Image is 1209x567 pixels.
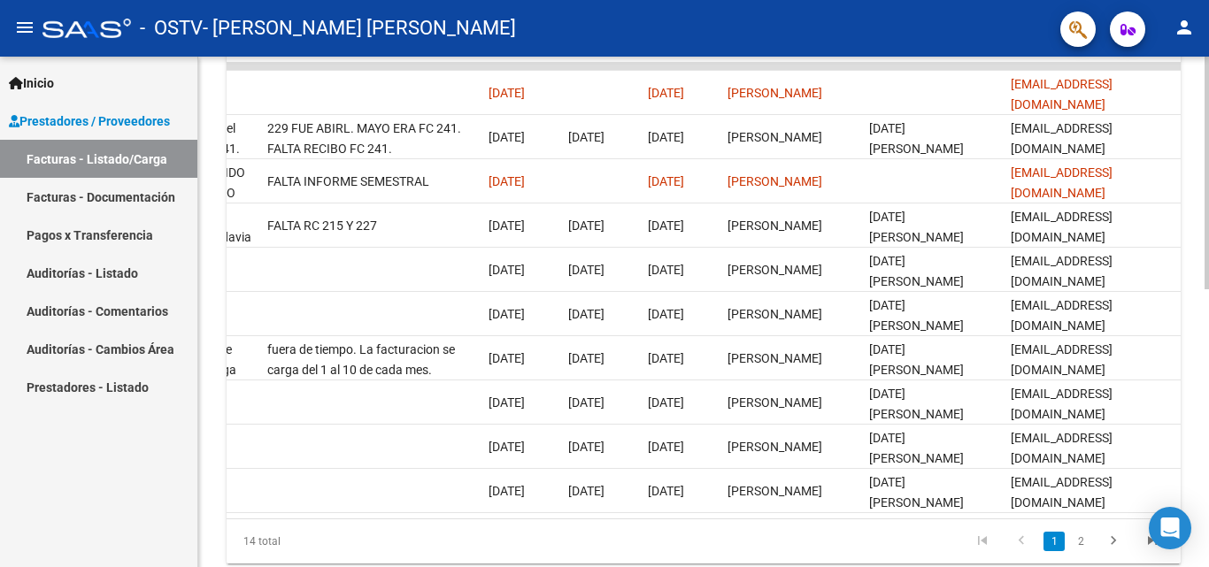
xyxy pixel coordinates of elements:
span: [DATE] [648,484,684,498]
span: [DATE] [648,263,684,277]
span: [DATE][PERSON_NAME] [869,210,964,244]
span: [EMAIL_ADDRESS][DOMAIN_NAME] [1011,431,1113,465]
span: [DATE][PERSON_NAME] [869,254,964,288]
span: [DATE][PERSON_NAME] [869,121,964,156]
span: [DATE] [568,218,604,233]
span: - [PERSON_NAME] [PERSON_NAME] [203,9,516,48]
a: go to previous page [1005,532,1038,551]
span: [DATE] [568,263,604,277]
span: - OSTV [140,9,203,48]
span: [EMAIL_ADDRESS][DOMAIN_NAME] [1011,254,1113,288]
span: 229 FUE ABIRL. MAYO ERA FC 241. FALTA RECIBO FC 241. [267,121,461,156]
div: Open Intercom Messenger [1149,507,1191,549]
span: FALTA RC 215 Y 227 [267,218,377,233]
span: FALTA INFORME SEMESTRAL [267,174,429,188]
span: [DATE] [489,307,525,321]
span: [DATE] [489,263,525,277]
span: [DATE][PERSON_NAME] [869,387,964,421]
span: [DATE] [648,174,684,188]
span: [DATE] [489,395,525,410]
span: [PERSON_NAME] [728,263,822,277]
a: go to next page [1097,532,1130,551]
span: [DATE] [568,395,604,410]
mat-icon: person [1174,17,1195,38]
span: [EMAIL_ADDRESS][DOMAIN_NAME] [1011,342,1113,377]
span: [PERSON_NAME] [728,174,822,188]
span: [DATE] [489,440,525,454]
span: [EMAIL_ADDRESS][DOMAIN_NAME] [1011,298,1113,333]
li: page 2 [1067,526,1094,556]
span: [PERSON_NAME] [728,218,822,233]
span: [DATE][PERSON_NAME] [869,431,964,465]
span: [DATE] [568,130,604,144]
span: [EMAIL_ADDRESS][DOMAIN_NAME] [1011,210,1113,244]
span: [DATE][PERSON_NAME] [869,298,964,333]
span: [DATE] [489,484,525,498]
span: [PERSON_NAME] [728,307,822,321]
span: [EMAIL_ADDRESS][DOMAIN_NAME] [1011,121,1113,156]
span: [DATE] [648,218,684,233]
span: [EMAIL_ADDRESS][DOMAIN_NAME] [1011,77,1113,111]
span: [EMAIL_ADDRESS][DOMAIN_NAME] [1011,165,1113,200]
span: [DATE] [648,440,684,454]
span: [EMAIL_ADDRESS][DOMAIN_NAME] [1011,475,1113,510]
span: fuera de tiempo. La facturacion se carga del 1 al 10 de cada mes. [267,342,455,377]
span: [DATE] [568,307,604,321]
span: [DATE][PERSON_NAME] [869,475,964,510]
span: [EMAIL_ADDRESS][DOMAIN_NAME] [1011,387,1113,421]
span: [DATE] [489,86,525,100]
span: [DATE] [648,130,684,144]
span: [DATE] [648,307,684,321]
span: [DATE] [489,130,525,144]
span: [DATE] [648,86,684,100]
span: [DATE] [489,218,525,233]
span: [DATE] [489,174,525,188]
span: [PERSON_NAME] [728,86,822,100]
mat-icon: menu [14,17,35,38]
span: [DATE] [489,351,525,365]
span: [DATE] [568,351,604,365]
span: [DATE] [568,484,604,498]
span: [PERSON_NAME] [728,440,822,454]
li: page 1 [1041,526,1067,556]
span: Inicio [9,73,54,93]
span: [DATE] [648,351,684,365]
span: [PERSON_NAME] [728,351,822,365]
span: [PERSON_NAME] [728,130,822,144]
span: [PERSON_NAME] [728,484,822,498]
div: 14 total [227,519,414,563]
span: [PERSON_NAME] [728,395,822,410]
span: [DATE] [648,395,684,410]
a: 2 [1070,532,1091,551]
span: Prestadores / Proveedores [9,111,170,131]
span: [DATE] [568,440,604,454]
span: [DATE][PERSON_NAME] [869,342,964,377]
a: go to first page [966,532,999,551]
a: 1 [1043,532,1065,551]
a: go to last page [1136,532,1169,551]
